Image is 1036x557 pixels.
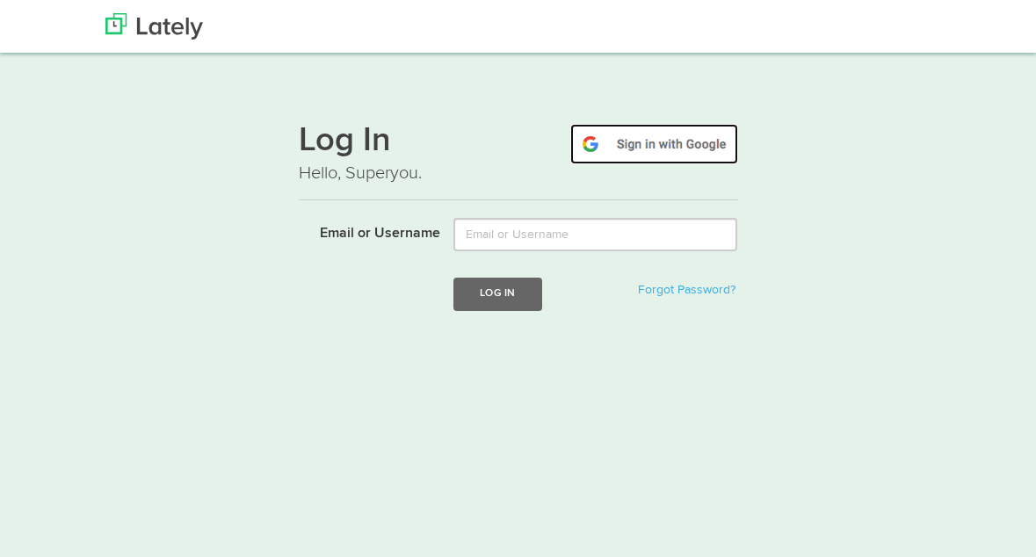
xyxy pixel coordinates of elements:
[286,218,441,244] label: Email or Username
[638,284,735,296] a: Forgot Password?
[570,124,738,164] img: google-signin.png
[453,278,541,310] button: Log In
[299,161,738,186] p: Hello, Superyou.
[453,218,737,251] input: Email or Username
[105,13,203,40] img: Lately
[299,124,738,161] h1: Log In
